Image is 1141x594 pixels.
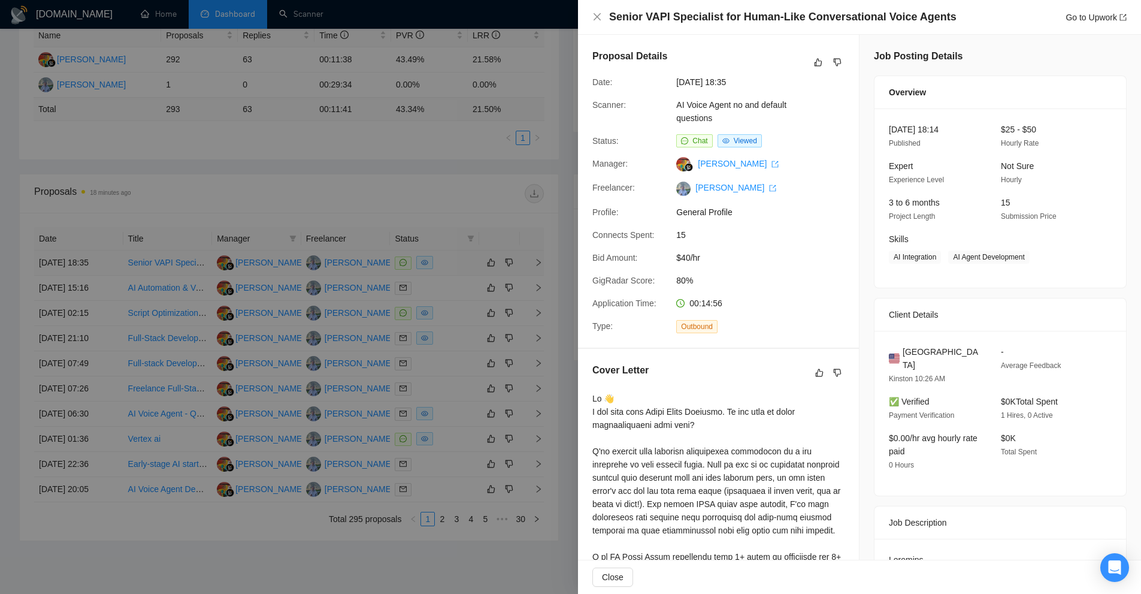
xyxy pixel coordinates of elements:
a: [PERSON_NAME] export [698,159,779,168]
span: 3 to 6 months [889,198,940,207]
div: Client Details [889,298,1112,331]
div: Open Intercom Messenger [1100,553,1129,582]
span: Published [889,139,921,147]
a: [PERSON_NAME] export [695,183,776,192]
img: 🇺🇸 [889,352,900,365]
span: [GEOGRAPHIC_DATA] [903,345,982,372]
span: $0K [1001,433,1016,443]
span: Kinston 10:26 AM [889,375,945,383]
span: Not Sure [1001,161,1034,171]
h5: Job Posting Details [874,49,963,64]
a: AI Voice Agent no and default questions [676,100,786,123]
span: $25 - $50 [1001,125,1036,134]
span: Connects Spent: [592,230,655,240]
span: [DATE] 18:14 [889,125,939,134]
span: Hourly [1001,176,1022,184]
span: clock-circle [676,299,685,307]
button: dislike [830,55,845,70]
button: Close [592,568,633,587]
span: Overview [889,86,926,99]
button: dislike [830,366,845,380]
button: like [811,55,825,70]
span: Total Spent [1001,448,1037,456]
span: Skills [889,234,909,244]
img: gigradar-bm.png [685,163,693,171]
span: export [769,185,776,192]
span: - [1001,347,1004,357]
span: Close [602,571,624,584]
span: 15 [676,228,856,242]
span: Application Time: [592,298,656,308]
span: like [814,58,822,67]
span: GigRadar Score: [592,276,655,285]
span: export [1119,14,1127,21]
span: Outbound [676,320,718,333]
span: Project Length [889,212,935,221]
span: 0 Hours [889,461,914,469]
span: 15 [1001,198,1010,207]
span: Payment Verification [889,411,954,420]
span: Scanner: [592,100,626,110]
h5: Proposal Details [592,49,667,64]
span: Type: [592,321,613,331]
span: Freelancer: [592,183,635,192]
span: 80% [676,274,856,287]
span: ✅ Verified [889,397,930,406]
span: Bid Amount: [592,253,638,263]
span: Chat [692,137,707,145]
span: $40/hr [676,251,856,264]
span: Average Feedback [1001,361,1061,370]
span: Date: [592,77,612,87]
span: Experience Level [889,176,944,184]
span: message [681,137,688,144]
span: $0.00/hr avg hourly rate paid [889,433,977,456]
span: Manager: [592,159,628,168]
span: eye [722,137,730,144]
h5: Cover Letter [592,363,649,378]
a: Go to Upworkexport [1066,13,1127,22]
span: $0K Total Spent [1001,397,1058,406]
span: Viewed [734,137,757,145]
span: AI Agent Development [948,251,1029,264]
span: Status: [592,136,619,146]
span: Hourly Rate [1001,139,1039,147]
span: dislike [833,58,842,67]
span: like [815,368,824,378]
span: [DATE] 18:35 [676,76,856,89]
img: c1WT0CQrFpAEaRrwmnberp5HmbRwm_SmIGMXQnPODGQC45doO_HIFPSunA2qoaLfO0 [676,182,691,196]
span: AI Integration [889,251,941,264]
span: 00:14:56 [689,298,722,308]
span: Profile: [592,207,619,217]
h4: Senior VAPI Specialist for Human-Like Conversational Voice Agents [609,10,957,25]
span: Submission Price [1001,212,1057,221]
span: dislike [833,368,842,378]
button: Close [592,12,602,22]
div: Job Description [889,506,1112,539]
span: close [592,12,602,22]
span: General Profile [676,206,856,219]
span: export [771,161,779,168]
span: Expert [889,161,913,171]
button: like [812,366,827,380]
span: 1 Hires, 0 Active [1001,411,1053,420]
